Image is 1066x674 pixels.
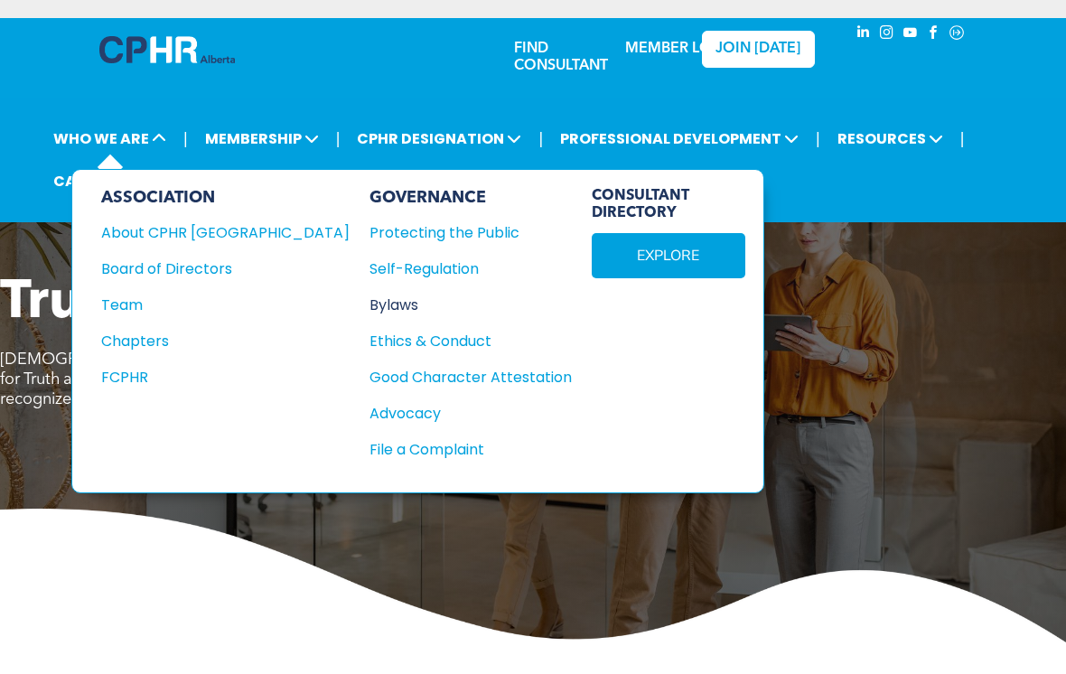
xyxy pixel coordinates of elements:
[715,41,800,58] span: JOIN [DATE]
[816,120,820,157] li: |
[369,257,552,280] div: Self-Regulation
[48,122,172,155] span: WHO WE ARE
[538,120,543,157] li: |
[625,42,738,56] a: MEMBER LOGIN
[832,122,949,155] span: RESOURCES
[183,120,188,157] li: |
[369,438,552,461] div: File a Complaint
[336,120,341,157] li: |
[101,257,350,280] a: Board of Directors
[555,122,804,155] span: PROFESSIONAL DEVELOPMENT
[351,122,527,155] span: CPHR DESIGNATION
[101,188,350,208] div: ASSOCIATION
[702,31,815,68] a: JOIN [DATE]
[369,257,572,280] a: Self-Regulation
[200,122,324,155] span: MEMBERSHIP
[369,294,552,316] div: Bylaws
[101,257,325,280] div: Board of Directors
[369,188,572,208] div: GOVERNANCE
[369,366,552,388] div: Good Character Attestation
[101,294,350,316] a: Team
[101,294,325,316] div: Team
[853,23,873,47] a: linkedin
[592,233,745,278] a: EXPLORE
[947,23,967,47] a: Social network
[99,36,235,63] img: A blue and white logo for cp alberta
[101,330,325,352] div: Chapters
[101,330,350,352] a: Chapters
[900,23,920,47] a: youtube
[369,366,572,388] a: Good Character Attestation
[101,366,325,388] div: FCPHR
[960,120,965,157] li: |
[923,23,943,47] a: facebook
[369,438,572,461] a: File a Complaint
[369,221,572,244] a: Protecting the Public
[101,366,350,388] a: FCPHR
[592,188,745,222] span: CONSULTANT DIRECTORY
[369,330,552,352] div: Ethics & Conduct
[369,402,572,425] a: Advocacy
[101,221,350,244] a: About CPHR [GEOGRAPHIC_DATA]
[369,221,552,244] div: Protecting the Public
[369,294,572,316] a: Bylaws
[369,402,552,425] div: Advocacy
[514,42,608,73] a: FIND CONSULTANT
[876,23,896,47] a: instagram
[101,221,325,244] div: About CPHR [GEOGRAPHIC_DATA]
[369,330,572,352] a: Ethics & Conduct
